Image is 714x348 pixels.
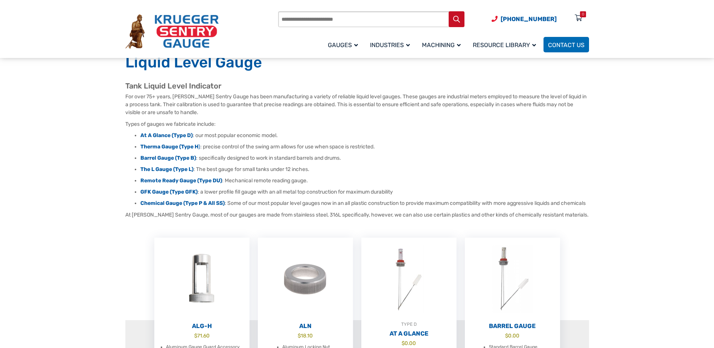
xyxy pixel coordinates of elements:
[125,93,589,116] p: For over 75+ years, [PERSON_NAME] Sentry Gauge has been manufacturing a variety of reliable liqui...
[370,41,410,49] span: Industries
[125,120,589,128] p: Types of gauges we fabricate include:
[298,333,301,339] span: $
[548,41,585,49] span: Contact Us
[361,321,457,328] div: TYPE D
[140,189,198,195] a: GFK Gauge (Type GFK)
[140,177,589,185] li: : Mechanical remote reading gauge.
[402,340,405,346] span: $
[140,155,196,161] a: Barrel Gauge (Type B)
[328,41,358,49] span: Gauges
[140,154,589,162] li: : specifically designed to work in standard barrels and drums.
[417,36,468,53] a: Machining
[323,36,365,53] a: Gauges
[402,340,416,346] bdi: 0.00
[465,238,560,321] img: Barrel Gauge
[154,322,250,330] h2: ALG-H
[298,333,313,339] bdi: 18.10
[140,143,200,150] a: Therma Gauge (Type H)
[140,166,589,173] li: : The best gauge for small tanks under 12 inches.
[473,41,536,49] span: Resource Library
[140,143,198,150] strong: Therma Gauge (Type H
[468,36,543,53] a: Resource Library
[194,333,210,339] bdi: 71.60
[140,200,589,207] li: : Some of our most popular level gauges now in an all plastic construction to provide maximum com...
[258,322,353,330] h2: ALN
[365,36,417,53] a: Industries
[501,15,557,23] span: [PHONE_NUMBER]
[258,238,353,321] img: ALN
[140,188,589,196] li: : a lower profile fill gauge with an all metal top construction for maximum durability
[140,177,222,184] a: Remote Ready Gauge (Type DU)
[140,132,589,139] li: : our most popular economic model.
[361,238,457,321] img: At A Glance
[194,333,197,339] span: $
[125,53,589,72] h1: Liquid Level Gauge
[125,81,589,91] h2: Tank Liquid Level Indicator
[465,322,560,330] h2: Barrel Gauge
[505,333,519,339] bdi: 0.00
[492,14,557,24] a: Phone Number (920) 434-8860
[140,166,193,172] a: The L Gauge (Type L)
[543,37,589,52] a: Contact Us
[140,200,225,206] a: Chemical Gauge (Type P & All SS)
[140,132,193,139] a: At A Glance (Type D)
[125,211,589,219] p: At [PERSON_NAME] Sentry Gauge, most of our gauges are made from stainless steel, 316L specificall...
[140,143,589,151] li: : precise control of the swing arm allows for use when space is restricted.
[154,238,250,321] img: ALG-OF
[582,11,584,17] div: 0
[125,14,219,49] img: Krueger Sentry Gauge
[422,41,461,49] span: Machining
[361,330,457,337] h2: At A Glance
[505,333,508,339] span: $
